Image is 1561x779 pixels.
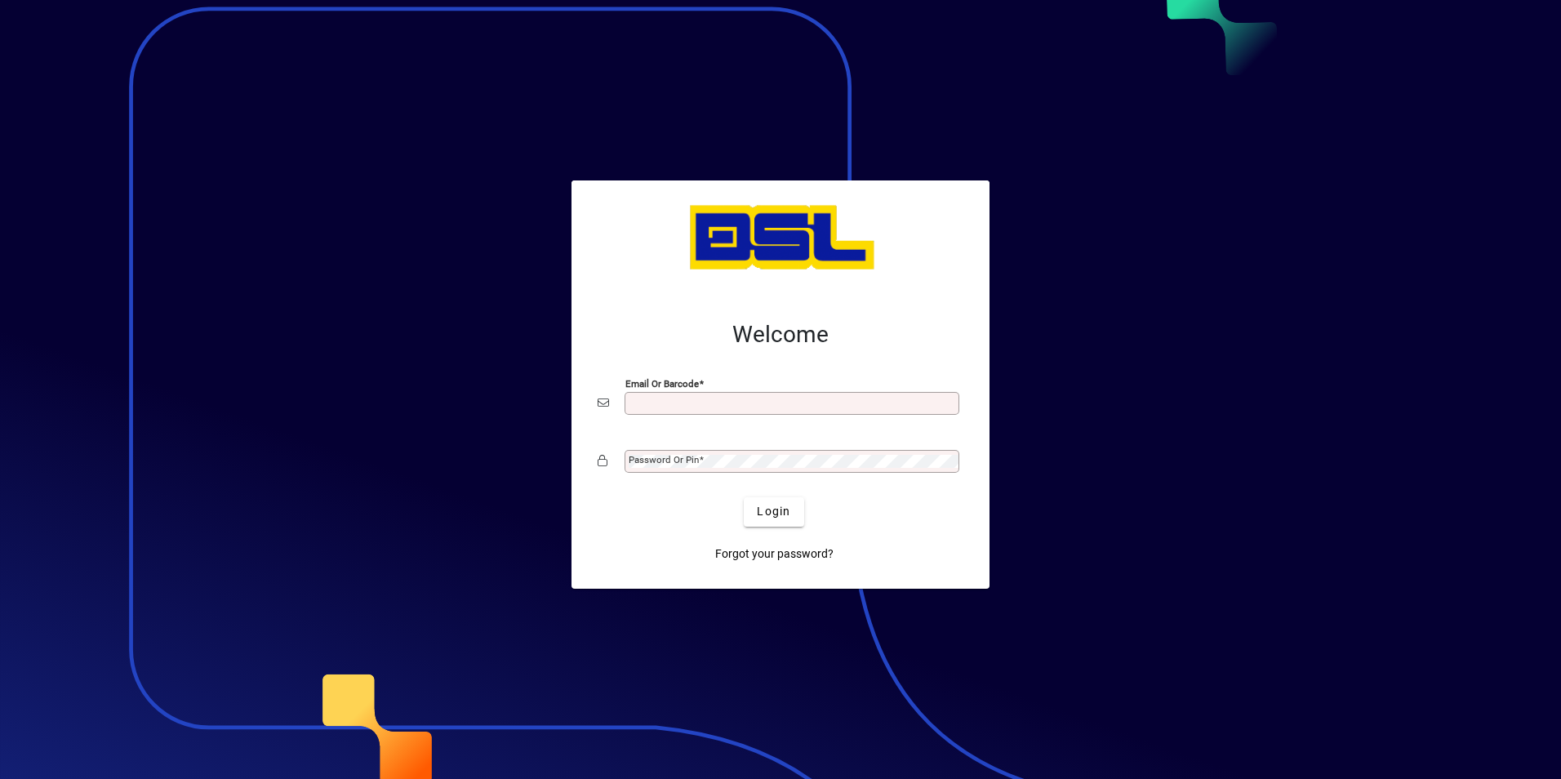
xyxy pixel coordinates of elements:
[757,503,790,520] span: Login
[598,321,963,349] h2: Welcome
[744,497,803,527] button: Login
[625,377,699,389] mat-label: Email or Barcode
[715,545,834,563] span: Forgot your password?
[709,540,840,569] a: Forgot your password?
[629,454,699,465] mat-label: Password or Pin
